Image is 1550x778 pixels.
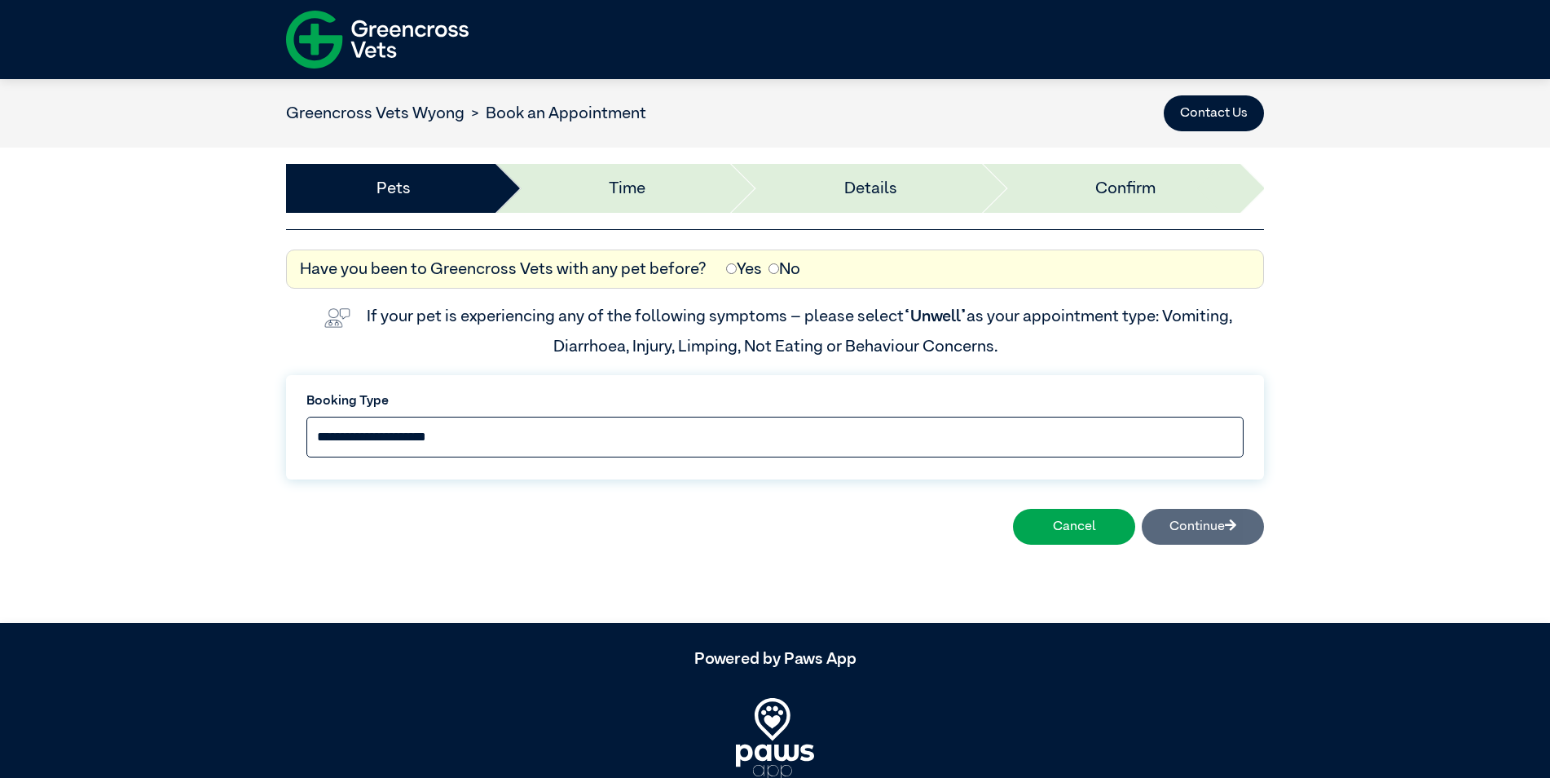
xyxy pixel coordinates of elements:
[726,257,762,281] label: Yes
[318,302,357,334] img: vet
[1164,95,1264,131] button: Contact Us
[286,101,646,126] nav: breadcrumb
[286,649,1264,669] h5: Powered by Paws App
[768,257,800,281] label: No
[286,105,465,122] a: Greencross Vets Wyong
[904,308,967,325] span: “Unwell”
[726,263,737,274] input: Yes
[300,257,707,281] label: Have you been to Greencross Vets with any pet before?
[1013,509,1135,545] button: Cancel
[376,176,411,201] a: Pets
[465,101,646,126] li: Book an Appointment
[768,263,779,274] input: No
[286,4,469,75] img: f-logo
[306,391,1244,411] label: Booking Type
[367,308,1235,354] label: If your pet is experiencing any of the following symptoms – please select as your appointment typ...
